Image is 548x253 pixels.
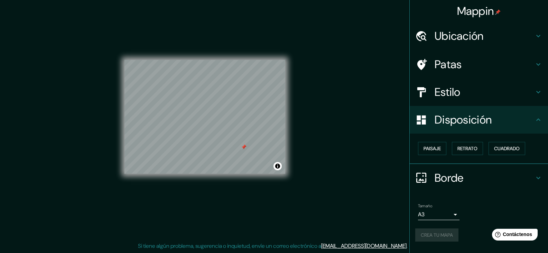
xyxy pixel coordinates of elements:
[410,51,548,78] div: Patas
[435,171,464,185] font: Borde
[435,85,461,99] font: Estilo
[452,142,483,155] button: Retrato
[410,22,548,50] div: Ubicación
[409,242,410,250] font: .
[410,164,548,192] div: Borde
[321,242,407,250] a: [EMAIL_ADDRESS][DOMAIN_NAME]
[494,145,520,152] font: Cuadrado
[418,142,446,155] button: Paisaje
[435,57,462,72] font: Patas
[418,209,459,220] div: A3
[495,9,501,15] img: pin-icon.png
[138,242,321,250] font: Si tiene algún problema, sugerencia o inquietud, envíe un correo electrónico a
[407,242,408,250] font: .
[124,60,285,174] canvas: Mapa
[410,78,548,106] div: Estilo
[486,226,540,245] iframe: Lanzador de widgets de ayuda
[418,203,432,209] font: Tamaño
[410,106,548,134] div: Disposición
[424,145,441,152] font: Paisaje
[489,142,525,155] button: Cuadrado
[408,242,409,250] font: .
[435,29,484,43] font: Ubicación
[457,145,477,152] font: Retrato
[457,4,494,18] font: Mappin
[418,211,425,218] font: A3
[273,162,282,170] button: Activar o desactivar atribución
[435,112,492,127] font: Disposición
